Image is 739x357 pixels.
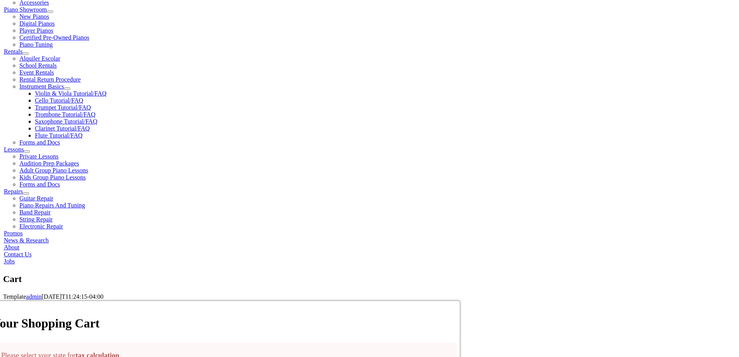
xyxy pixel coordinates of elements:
[19,13,49,20] a: New Pianos
[4,6,47,13] a: Piano Showroom
[19,76,81,83] a: Rental Return Procedure
[19,55,60,62] a: Alquiler Escolar
[4,237,49,244] a: News & Research
[23,192,29,195] button: Open submenu of Repairs
[47,10,53,13] button: Open submenu of Piano Showroom
[35,118,97,125] a: Saxophone Tutorial/FAQ
[19,62,57,69] a: School Rentals
[19,174,86,181] a: Kids Group Piano Lessons
[19,83,64,90] a: Instrument Basics
[42,293,103,300] span: [DATE]T11:24:15-04:00
[19,69,54,76] a: Event Rentals
[19,160,79,167] a: Audition Prep Packages
[3,293,26,300] span: Template
[4,251,32,258] a: Contact Us
[4,244,19,251] a: About
[19,153,59,160] a: Private Lessons
[4,230,23,237] a: Promos
[19,216,53,223] a: String Repair
[19,181,60,188] a: Forms and Docs
[19,20,55,27] a: Digital Pianos
[22,52,29,55] button: Open submenu of Rentals
[19,139,60,146] a: Forms and Docs
[19,223,63,230] a: Electronic Repair
[4,48,22,55] a: Rentals
[35,104,91,111] a: Trumpet Tutorial/FAQ
[4,146,24,153] a: Lessons
[64,87,70,90] button: Open submenu of Instrument Basics
[4,258,15,265] a: Jobs
[35,132,83,139] a: Flute Tutorial/FAQ
[26,293,42,300] a: admin
[35,90,107,97] a: Violin & Viola Tutorial/FAQ
[19,195,54,202] a: Guitar Repair
[19,202,85,209] a: Piano Repairs And Tuning
[19,209,50,216] a: Band Repair
[4,188,23,195] a: Repairs
[24,150,30,153] button: Open submenu of Lessons
[35,111,95,118] a: Trombone Tutorial/FAQ
[35,97,83,104] a: Cello Tutorial/FAQ
[19,41,53,48] a: Piano Tuning
[19,167,88,174] a: Adult Group Piano Lessons
[19,34,89,41] a: Certified Pre-Owned Pianos
[19,27,54,34] a: Player Pianos
[35,125,90,132] a: Clarinet Tutorial/FAQ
